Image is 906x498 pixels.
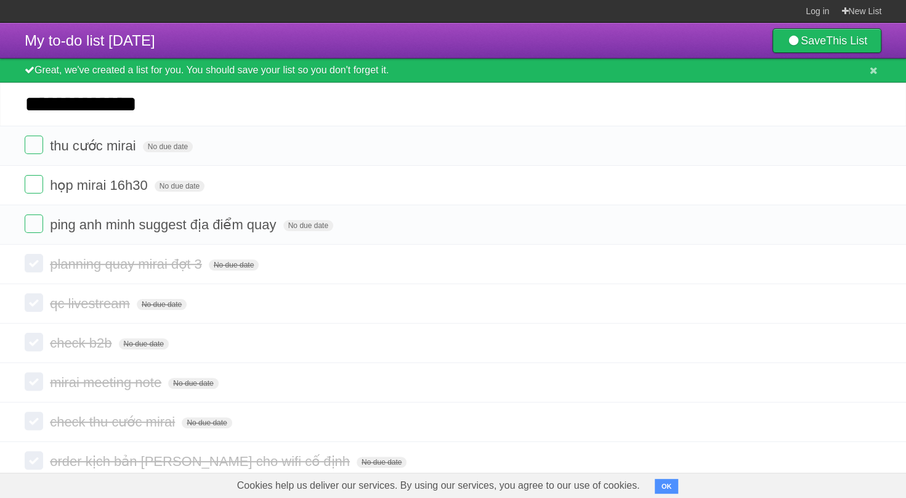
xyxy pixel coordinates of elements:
span: No due date [137,299,187,310]
label: Done [25,412,43,430]
label: Done [25,175,43,194]
span: planning quay mirai đợt 3 [50,256,205,272]
span: No due date [182,417,232,428]
label: Done [25,333,43,351]
span: order kịch bản [PERSON_NAME] cho wifi cố định [50,454,353,469]
span: No due date [357,457,406,468]
span: No due date [168,378,218,389]
span: My to-do list [DATE] [25,32,155,49]
span: check b2b [50,335,115,351]
label: Done [25,254,43,272]
span: No due date [209,259,259,271]
span: mirai meeting note [50,375,164,390]
span: No due date [155,181,204,192]
b: This List [826,35,867,47]
button: OK [655,479,679,494]
span: thu cước mirai [50,138,139,153]
span: No due date [283,220,333,231]
span: ping anh minh suggest địa điểm quay [50,217,279,232]
span: Cookies help us deliver our services. By using our services, you agree to our use of cookies. [225,473,652,498]
label: Done [25,451,43,470]
label: Done [25,372,43,391]
label: Done [25,136,43,154]
a: SaveThis List [772,28,881,53]
span: qc livestream [50,296,133,311]
span: No due date [119,338,169,349]
span: check thu cước mirai [50,414,178,430]
span: họp mirai 16h30 [50,178,151,193]
span: No due date [143,141,193,152]
label: Done [25,293,43,312]
label: Done [25,214,43,233]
